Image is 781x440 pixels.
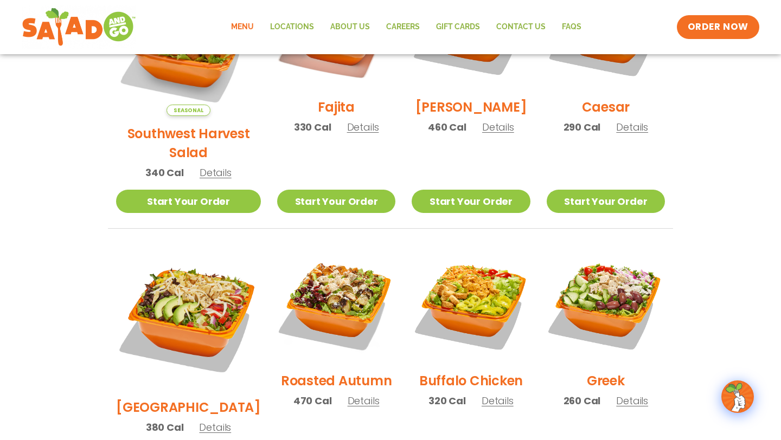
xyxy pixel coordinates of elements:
[116,245,261,390] img: Product photo for BBQ Ranch Salad
[116,190,261,213] a: Start Your Order
[564,120,601,134] span: 290 Cal
[688,21,748,34] span: ORDER NOW
[428,393,466,408] span: 320 Cal
[167,105,210,116] span: Seasonal
[488,15,554,40] a: Contact Us
[22,5,136,49] img: new-SAG-logo-768×292
[293,393,332,408] span: 470 Cal
[582,98,630,117] h2: Caesar
[616,394,648,407] span: Details
[116,398,261,417] h2: [GEOGRAPHIC_DATA]
[281,371,392,390] h2: Roasted Autumn
[318,98,355,117] h2: Fajita
[347,120,379,134] span: Details
[116,124,261,162] h2: Southwest Harvest Salad
[547,245,665,363] img: Product photo for Greek Salad
[378,15,428,40] a: Careers
[419,371,523,390] h2: Buffalo Chicken
[587,371,625,390] h2: Greek
[554,15,590,40] a: FAQs
[547,190,665,213] a: Start Your Order
[677,15,759,39] a: ORDER NOW
[428,120,466,134] span: 460 Cal
[482,394,514,407] span: Details
[722,381,753,412] img: wpChatIcon
[277,245,395,363] img: Product photo for Roasted Autumn Salad
[223,15,262,40] a: Menu
[223,15,590,40] nav: Menu
[199,420,231,434] span: Details
[262,15,322,40] a: Locations
[412,245,530,363] img: Product photo for Buffalo Chicken Salad
[616,120,648,134] span: Details
[412,190,530,213] a: Start Your Order
[415,98,527,117] h2: [PERSON_NAME]
[482,120,514,134] span: Details
[294,120,331,134] span: 330 Cal
[564,393,601,408] span: 260 Cal
[145,165,184,180] span: 340 Cal
[146,420,184,435] span: 380 Cal
[322,15,378,40] a: About Us
[200,166,232,179] span: Details
[428,15,488,40] a: GIFT CARDS
[277,190,395,213] a: Start Your Order
[348,394,380,407] span: Details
